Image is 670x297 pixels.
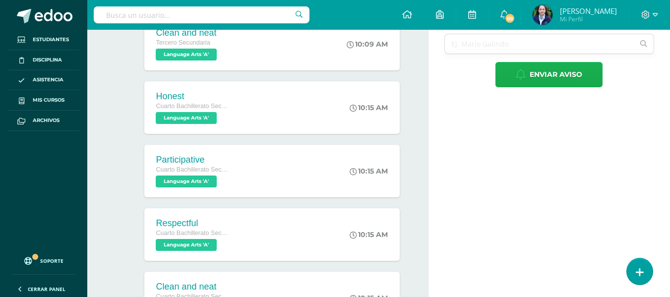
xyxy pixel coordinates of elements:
[28,286,65,293] span: Cerrar panel
[156,218,230,229] div: Respectful
[33,96,64,104] span: Mis cursos
[156,282,230,292] div: Clean and neat
[156,112,217,124] span: Language Arts 'A'
[156,28,219,38] div: Clean and neat
[156,39,210,46] span: Tercero Secundaria
[33,56,62,64] span: Disciplina
[350,103,388,112] div: 10:15 AM
[156,239,217,251] span: Language Arts 'A'
[12,247,75,272] a: Soporte
[8,50,79,70] a: Disciplina
[156,49,217,60] span: Language Arts 'A'
[33,117,60,124] span: Archivos
[495,62,603,87] button: Enviar aviso
[533,5,552,25] img: 381c161aa04f9ea8baa001c8ef3cbafa.png
[504,13,515,24] span: 69
[94,6,309,23] input: Busca un usuario...
[33,36,69,44] span: Estudiantes
[560,15,617,23] span: Mi Perfil
[156,230,230,237] span: Cuarto Bachillerato Secundaria
[445,34,634,54] input: Ej. Mario Galindo
[8,111,79,131] a: Archivos
[350,167,388,176] div: 10:15 AM
[347,40,388,49] div: 10:09 AM
[156,176,217,187] span: Language Arts 'A'
[350,230,388,239] div: 10:15 AM
[530,62,582,87] span: Enviar aviso
[33,76,63,84] span: Asistencia
[8,30,79,50] a: Estudiantes
[8,90,79,111] a: Mis cursos
[156,103,230,110] span: Cuarto Bachillerato Secundaria
[156,91,230,102] div: Honest
[156,166,230,173] span: Cuarto Bachillerato Secundaria
[8,70,79,91] a: Asistencia
[40,257,63,264] span: Soporte
[560,6,617,16] span: [PERSON_NAME]
[156,155,230,165] div: Participative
